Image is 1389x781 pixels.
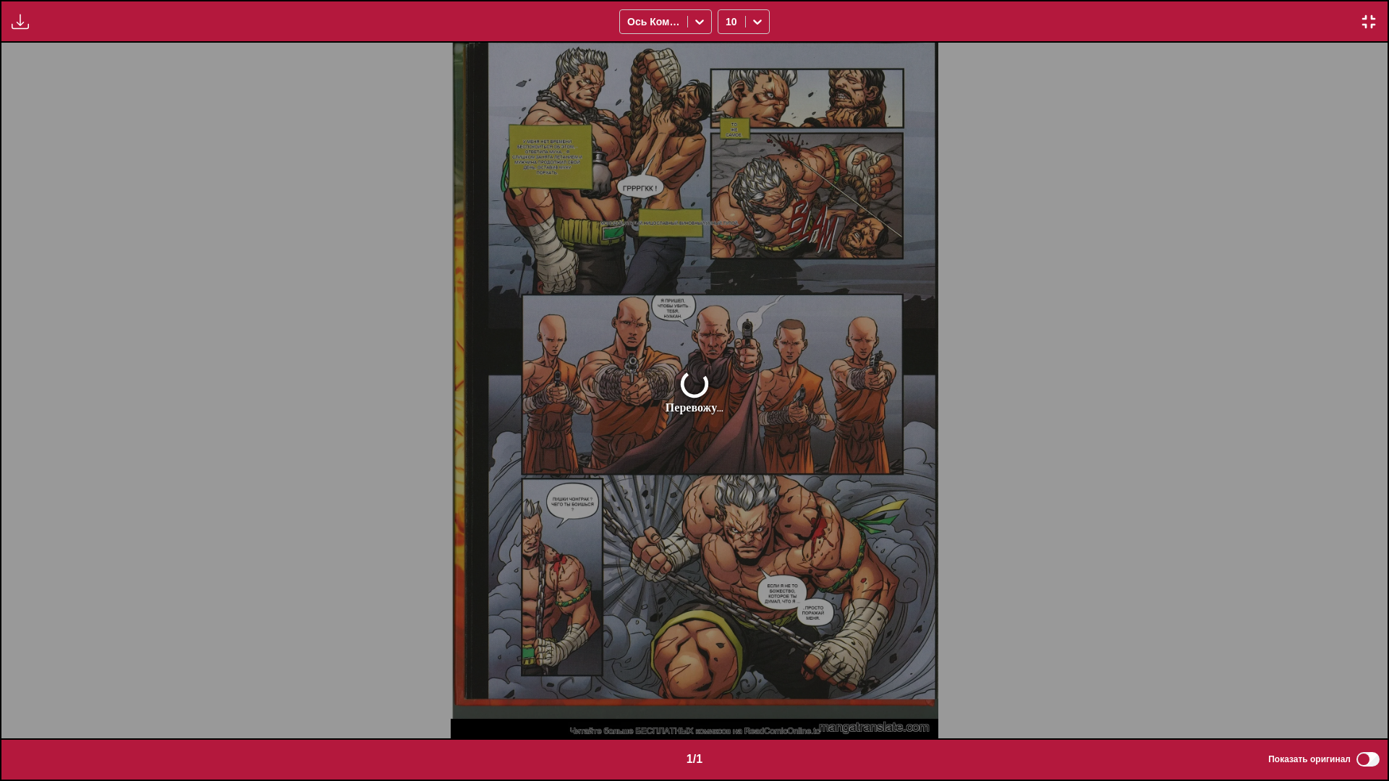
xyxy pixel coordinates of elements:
[749,750,766,767] img: Следующая страница
[687,753,702,766] span: 1 / 1
[677,367,712,401] img: Загрузка
[623,752,640,769] img: Предыдущая страница
[1268,754,1351,764] span: Показать оригинал
[1356,752,1380,767] input: Показать оригинал
[666,401,723,414] ya-tr-span: Перевожу...
[12,13,29,30] img: Скачать переведенные изображения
